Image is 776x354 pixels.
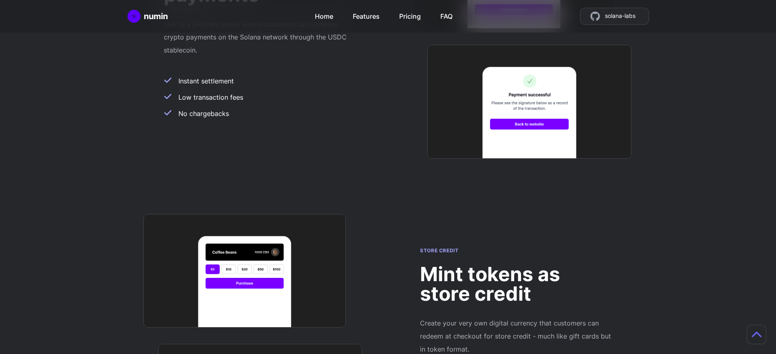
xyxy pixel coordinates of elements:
div: numin [144,11,168,22]
a: Home [128,10,168,23]
a: Home [315,8,333,21]
span: solana-labs [605,11,635,21]
span: Store credit [420,247,458,253]
a: source code [580,8,649,25]
a: FAQ [440,8,453,21]
a: Features [353,8,380,21]
img: Feature image 6 [427,45,631,159]
span: Low transaction fees [178,92,243,102]
p: Link to a payment portal where customers can complete crypto payments on the Solana network throu... [164,17,356,57]
span: Instant settlement [178,76,234,86]
button: Scroll to top [747,325,766,344]
a: Pricing [399,8,421,21]
img: Feature image 5 [143,214,346,328]
span: No chargebacks [178,109,229,118]
h2: Mint tokens as store credit [420,264,612,304]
